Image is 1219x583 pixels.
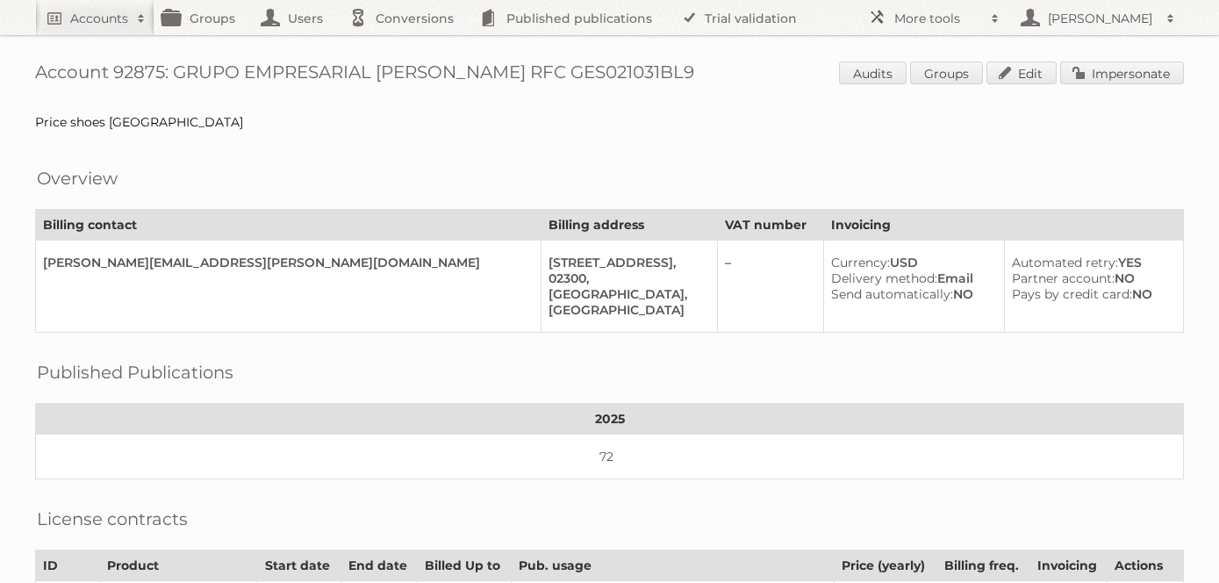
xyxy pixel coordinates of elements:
div: 02300, [549,270,703,286]
a: Groups [910,61,983,84]
div: [GEOGRAPHIC_DATA], [549,286,703,302]
h2: Overview [37,165,118,191]
th: Billed Up to [417,551,511,581]
h1: Account 92875: GRUPO EMPRESARIAL [PERSON_NAME] RFC GES021031BL9 [35,61,1184,88]
th: Pub. usage [511,551,835,581]
td: 72 [36,435,1184,479]
th: Billing address [541,210,717,241]
h2: Published Publications [37,359,233,385]
div: Email [831,270,990,286]
th: ID [36,551,100,581]
th: Invoicing [824,210,1184,241]
th: 2025 [36,404,1184,435]
h2: Accounts [70,10,128,27]
div: [STREET_ADDRESS], [549,255,703,270]
div: [GEOGRAPHIC_DATA] [549,302,703,318]
th: Price (yearly) [835,551,936,581]
th: End date [341,551,417,581]
div: Price shoes [GEOGRAPHIC_DATA] [35,114,1184,130]
div: NO [831,286,990,302]
a: Edit [986,61,1057,84]
th: VAT number [718,210,824,241]
span: Send automatically: [831,286,953,302]
th: Billing contact [36,210,541,241]
th: Start date [258,551,341,581]
div: USD [831,255,990,270]
div: NO [1012,286,1169,302]
span: Pays by credit card: [1012,286,1132,302]
div: NO [1012,270,1169,286]
h2: More tools [894,10,982,27]
td: – [718,241,824,333]
a: Impersonate [1060,61,1184,84]
a: Audits [839,61,907,84]
h2: [PERSON_NAME] [1043,10,1158,27]
th: Invoicing [1029,551,1107,581]
span: Delivery method: [831,270,937,286]
th: Actions [1107,551,1183,581]
div: [PERSON_NAME][EMAIL_ADDRESS][PERSON_NAME][DOMAIN_NAME] [43,255,527,270]
span: Currency: [831,255,890,270]
th: Billing freq. [936,551,1029,581]
h2: License contracts [37,506,188,532]
span: Automated retry: [1012,255,1118,270]
div: YES [1012,255,1169,270]
span: Partner account: [1012,270,1115,286]
th: Product [99,551,258,581]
